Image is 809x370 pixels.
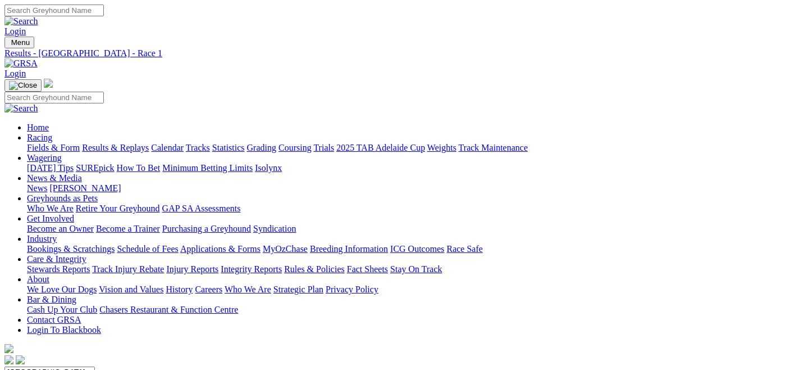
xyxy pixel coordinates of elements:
[27,133,52,142] a: Racing
[4,48,805,58] a: Results - [GEOGRAPHIC_DATA] - Race 1
[336,143,425,152] a: 2025 TAB Adelaide Cup
[166,264,218,274] a: Injury Reports
[27,163,74,173] a: [DATE] Tips
[27,285,805,295] div: About
[162,224,251,233] a: Purchasing a Greyhound
[253,224,296,233] a: Syndication
[27,224,94,233] a: Become an Owner
[4,4,104,16] input: Search
[76,163,114,173] a: SUREpick
[4,355,13,364] img: facebook.svg
[27,305,97,314] a: Cash Up Your Club
[255,163,282,173] a: Isolynx
[4,69,26,78] a: Login
[99,305,238,314] a: Chasers Restaurant & Function Centre
[4,344,13,353] img: logo-grsa-white.png
[27,295,76,304] a: Bar & Dining
[162,163,253,173] a: Minimum Betting Limits
[247,143,276,152] a: Grading
[310,244,388,254] a: Breeding Information
[27,224,805,234] div: Get Involved
[27,173,82,183] a: News & Media
[27,123,49,132] a: Home
[263,244,308,254] a: MyOzChase
[27,305,805,315] div: Bar & Dining
[27,163,805,173] div: Wagering
[27,183,47,193] a: News
[27,143,80,152] a: Fields & Form
[313,143,334,152] a: Trials
[92,264,164,274] a: Track Injury Rebate
[162,204,241,213] a: GAP SA Assessments
[27,254,86,264] a: Care & Integrity
[49,183,121,193] a: [PERSON_NAME]
[27,183,805,193] div: News & Media
[16,355,25,364] img: twitter.svg
[326,285,378,294] a: Privacy Policy
[195,285,222,294] a: Careers
[166,285,193,294] a: History
[117,244,178,254] a: Schedule of Fees
[278,143,312,152] a: Coursing
[390,244,444,254] a: ICG Outcomes
[225,285,271,294] a: Who We Are
[4,103,38,114] img: Search
[27,193,98,203] a: Greyhounds as Pets
[27,274,49,284] a: About
[4,16,38,26] img: Search
[347,264,388,274] a: Fact Sheets
[117,163,161,173] a: How To Bet
[4,58,38,69] img: GRSA
[221,264,282,274] a: Integrity Reports
[27,153,62,163] a: Wagering
[27,234,57,243] a: Industry
[27,204,74,213] a: Who We Are
[82,143,149,152] a: Results & Replays
[4,26,26,36] a: Login
[27,204,805,214] div: Greyhounds as Pets
[4,92,104,103] input: Search
[390,264,442,274] a: Stay On Track
[11,38,30,47] span: Menu
[27,325,101,335] a: Login To Blackbook
[44,79,53,88] img: logo-grsa-white.png
[273,285,323,294] a: Strategic Plan
[27,285,97,294] a: We Love Our Dogs
[284,264,345,274] a: Rules & Policies
[99,285,163,294] a: Vision and Values
[212,143,245,152] a: Statistics
[27,244,805,254] div: Industry
[446,244,482,254] a: Race Safe
[459,143,528,152] a: Track Maintenance
[27,315,81,324] a: Contact GRSA
[27,214,74,223] a: Get Involved
[186,143,210,152] a: Tracks
[27,264,805,274] div: Care & Integrity
[427,143,456,152] a: Weights
[27,244,115,254] a: Bookings & Scratchings
[9,81,37,90] img: Close
[96,224,160,233] a: Become a Trainer
[27,264,90,274] a: Stewards Reports
[151,143,184,152] a: Calendar
[4,79,42,92] button: Toggle navigation
[180,244,260,254] a: Applications & Forms
[76,204,160,213] a: Retire Your Greyhound
[4,37,34,48] button: Toggle navigation
[27,143,805,153] div: Racing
